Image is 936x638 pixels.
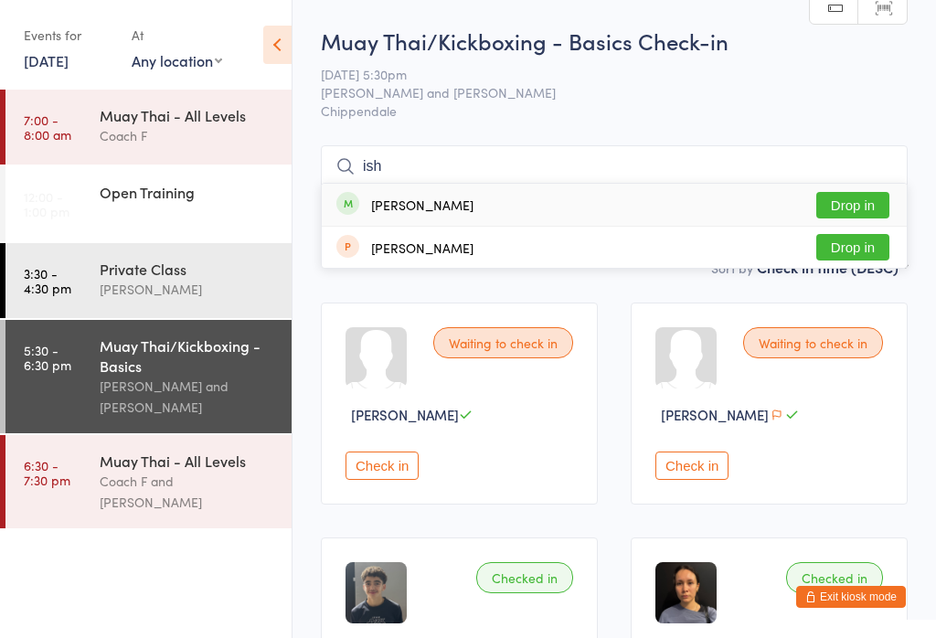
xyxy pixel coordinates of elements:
div: Muay Thai - All Levels [100,451,276,471]
div: [PERSON_NAME] [100,279,276,300]
div: Events for [24,20,113,50]
div: Coach F and [PERSON_NAME] [100,471,276,513]
h2: Muay Thai/Kickboxing - Basics Check-in [321,26,908,56]
a: 6:30 -7:30 pmMuay Thai - All LevelsCoach F and [PERSON_NAME] [5,435,292,528]
div: [PERSON_NAME] [371,240,473,255]
div: At [132,20,222,50]
button: Exit kiosk mode [796,586,906,608]
img: image1746520735.png [346,562,407,623]
a: 3:30 -4:30 pmPrivate Class[PERSON_NAME] [5,243,292,318]
div: [PERSON_NAME] [371,197,473,212]
a: 5:30 -6:30 pmMuay Thai/Kickboxing - Basics[PERSON_NAME] and [PERSON_NAME] [5,320,292,433]
button: Check in [346,452,419,480]
a: 12:00 -1:00 pmOpen Training [5,166,292,241]
div: Waiting to check in [743,327,883,358]
time: 3:30 - 4:30 pm [24,266,71,295]
time: 5:30 - 6:30 pm [24,343,71,372]
span: [PERSON_NAME] and [PERSON_NAME] [321,83,879,101]
div: [PERSON_NAME] and [PERSON_NAME] [100,376,276,418]
div: Any location [132,50,222,70]
img: image1754901407.png [655,562,717,623]
div: Muay Thai/Kickboxing - Basics [100,335,276,376]
a: 7:00 -8:00 amMuay Thai - All LevelsCoach F [5,90,292,165]
div: Checked in [476,562,573,593]
div: Private Class [100,259,276,279]
div: Coach F [100,125,276,146]
div: Waiting to check in [433,327,573,358]
div: Muay Thai - All Levels [100,105,276,125]
span: Chippendale [321,101,908,120]
button: Drop in [816,192,889,218]
div: Open Training [100,182,276,202]
span: [PERSON_NAME] [661,405,769,424]
time: 6:30 - 7:30 pm [24,458,70,487]
button: Check in [655,452,729,480]
time: 12:00 - 1:00 pm [24,189,69,218]
time: 7:00 - 8:00 am [24,112,71,142]
span: [DATE] 5:30pm [321,65,879,83]
button: Drop in [816,234,889,261]
a: [DATE] [24,50,69,70]
span: [PERSON_NAME] [351,405,459,424]
input: Search [321,145,908,187]
div: Checked in [786,562,883,593]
